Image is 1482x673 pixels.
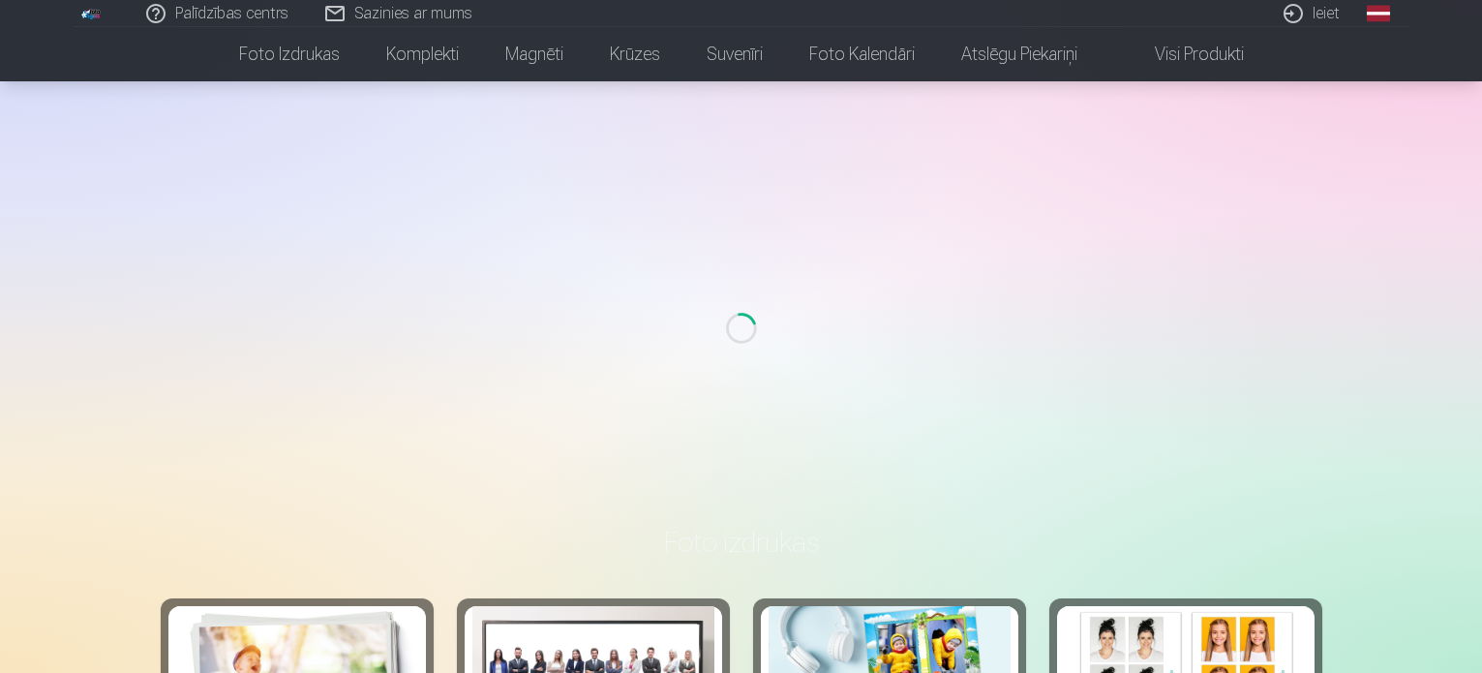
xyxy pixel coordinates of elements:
[683,27,786,81] a: Suvenīri
[938,27,1101,81] a: Atslēgu piekariņi
[81,8,103,19] img: /fa1
[1101,27,1267,81] a: Visi produkti
[216,27,363,81] a: Foto izdrukas
[482,27,587,81] a: Magnēti
[363,27,482,81] a: Komplekti
[176,525,1307,560] h3: Foto izdrukas
[587,27,683,81] a: Krūzes
[786,27,938,81] a: Foto kalendāri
